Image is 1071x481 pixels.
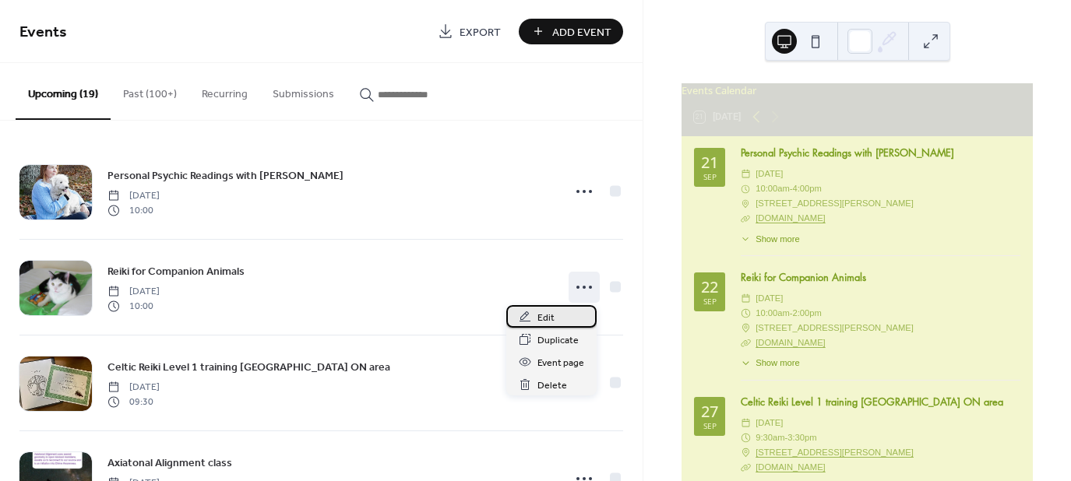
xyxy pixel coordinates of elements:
[741,233,751,246] div: ​
[741,167,751,181] div: ​
[703,297,717,305] div: Sep
[460,24,501,40] span: Export
[756,233,800,246] span: Show more
[537,332,579,349] span: Duplicate
[682,83,1033,98] div: Events Calendar
[537,377,567,394] span: Delete
[552,24,611,40] span: Add Event
[741,233,800,246] button: ​Show more
[107,285,160,299] span: [DATE]
[741,356,800,370] button: ​Show more
[741,335,751,350] div: ​
[756,181,790,196] span: 10:00am
[741,445,751,460] div: ​
[426,19,513,44] a: Export
[790,181,793,196] span: -
[785,430,788,445] span: -
[107,189,160,203] span: [DATE]
[756,338,826,347] a: [DOMAIN_NAME]
[107,203,160,217] span: 10:00
[790,306,793,321] span: -
[703,173,717,181] div: Sep
[741,356,751,370] div: ​
[741,416,751,430] div: ​
[792,181,821,196] span: 4:00pm
[107,299,160,313] span: 10:00
[741,306,751,321] div: ​
[741,270,866,284] a: Reiki for Companion Animals
[107,454,232,472] a: Axiatonal Alignment class
[107,395,160,409] span: 09:30
[741,395,1003,409] a: Celtic Reiki Level 1 training [GEOGRAPHIC_DATA] ON area
[741,181,751,196] div: ​
[741,321,751,335] div: ​
[107,168,343,184] span: Personal Psychic Readings with [PERSON_NAME]
[701,279,718,295] div: 22
[107,358,390,376] a: Celtic Reiki Level 1 training [GEOGRAPHIC_DATA] ON area
[741,211,751,226] div: ​
[741,146,954,160] a: Personal Psychic Readings with [PERSON_NAME]
[107,360,390,376] span: Celtic Reiki Level 1 training [GEOGRAPHIC_DATA] ON area
[519,19,623,44] button: Add Event
[756,306,790,321] span: 10:00am
[741,291,751,306] div: ​
[260,63,347,118] button: Submissions
[756,196,914,211] span: [STREET_ADDRESS][PERSON_NAME]
[189,63,260,118] button: Recurring
[756,356,800,370] span: Show more
[701,404,718,420] div: 27
[19,17,67,47] span: Events
[107,381,160,395] span: [DATE]
[756,321,914,335] span: [STREET_ADDRESS][PERSON_NAME]
[537,355,584,371] span: Event page
[107,167,343,184] a: Personal Psychic Readings with [PERSON_NAME]
[537,310,555,326] span: Edit
[756,167,783,181] span: [DATE]
[756,213,826,223] a: [DOMAIN_NAME]
[701,155,718,170] div: 21
[741,430,751,445] div: ​
[756,445,914,460] a: [STREET_ADDRESS][PERSON_NAME]
[107,262,245,280] a: Reiki for Companion Animals
[756,430,784,445] span: 9:30am
[741,460,751,475] div: ​
[756,291,783,306] span: [DATE]
[741,196,751,211] div: ​
[756,416,783,430] span: [DATE]
[703,422,717,430] div: Sep
[792,306,821,321] span: 2:00pm
[107,455,232,472] span: Axiatonal Alignment class
[16,63,111,120] button: Upcoming (19)
[111,63,189,118] button: Past (100+)
[756,462,826,472] a: [DOMAIN_NAME]
[107,264,245,280] span: Reiki for Companion Animals
[787,430,816,445] span: 3:30pm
